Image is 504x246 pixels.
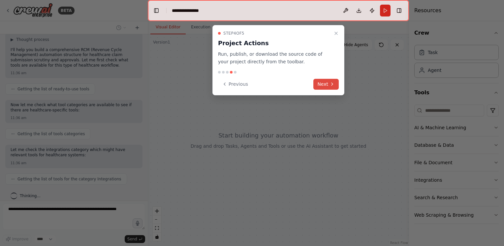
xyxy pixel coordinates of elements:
[313,79,339,90] button: Next
[223,31,244,36] span: Step 4 of 5
[218,50,331,66] p: Run, publish, or download the source code of your project directly from the toolbar.
[218,79,252,90] button: Previous
[152,6,161,15] button: Hide left sidebar
[218,39,331,48] h3: Project Actions
[332,29,340,37] button: Close walkthrough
